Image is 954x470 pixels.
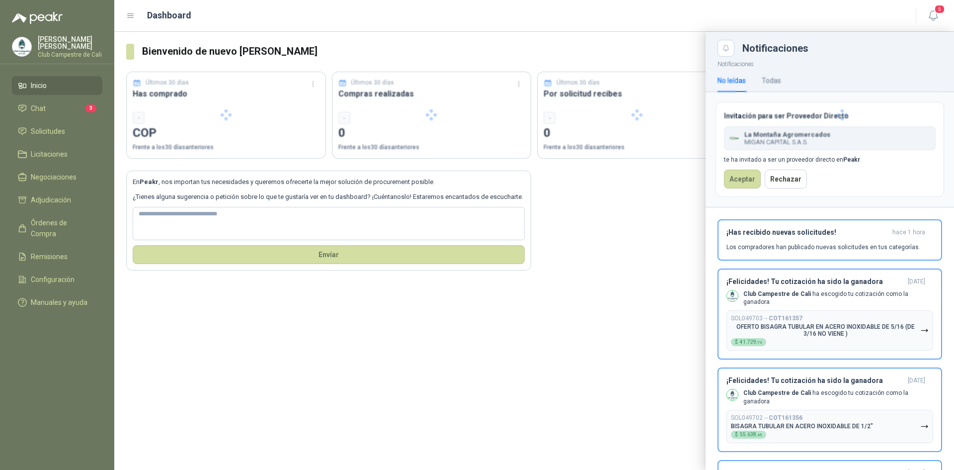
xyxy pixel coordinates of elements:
span: 5 [934,4,945,14]
img: Logo peakr [12,12,63,24]
h3: ¡Has recibido nuevas solicitudes! [726,228,888,237]
span: Remisiones [31,251,68,262]
a: Licitaciones [12,145,102,164]
a: Manuales y ayuda [12,293,102,312]
p: Los compradores han publicado nuevas solicitudes en tus categorías. [726,243,920,252]
p: Club Campestre de Cali [38,52,102,58]
span: ,45 [756,433,762,437]
span: Chat [31,103,46,114]
span: Inicio [31,80,47,91]
a: Órdenes de Compra [12,213,102,243]
span: 55.638 [740,432,762,437]
button: ¡Felicidades! Tu cotización ha sido la ganadora[DATE] Company LogoClub Campestre de Cali ha escog... [717,368,942,452]
div: te ha invitado a ser un proveedor directo en . [724,155,936,165]
p: Notificaciones [706,57,954,69]
span: hace 1 hora [892,228,925,237]
p: SOL049702 → [731,414,802,422]
span: [DATE] [908,376,925,385]
b: COT161356 [769,414,802,421]
a: Adjudicación [12,190,102,209]
span: [DATE] [908,278,925,286]
button: Rechazar [765,170,807,188]
span: ,73 [756,340,762,345]
p: [PERSON_NAME] [PERSON_NAME] [38,36,102,50]
span: Adjudicación [31,194,71,205]
img: Company Logo [727,389,738,400]
button: 5 [924,7,942,25]
span: Configuración [31,274,75,285]
b: COT161357 [769,315,802,322]
a: Inicio [12,76,102,95]
a: Solicitudes [12,122,102,141]
div: $ [731,431,766,439]
h1: Dashboard [147,8,191,22]
span: Órdenes de Compra [31,217,93,239]
p: ha escogido tu cotización como la ganadora [743,290,933,307]
div: Notificaciones [742,43,942,53]
p: BISAGRA TUBULAR EN ACERO INOXIDABLE DE 1/2" [731,423,873,430]
button: Close [717,40,734,57]
a: Configuración [12,270,102,289]
p: ha escogido tu cotización como la ganadora [743,389,933,406]
span: 3 [85,104,96,112]
div: $ [731,338,766,346]
h3: ¡Felicidades! Tu cotización ha sido la ganadora [726,278,904,286]
span: Solicitudes [31,126,65,137]
img: Company Logo [727,290,738,301]
button: SOL049702→COT161356BISAGRA TUBULAR EN ACERO INOXIDABLE DE 1/2"$55.638,45 [726,410,933,443]
button: Aceptar [724,170,761,188]
span: 41.729 [740,340,762,345]
b: Club Campestre de Cali [743,290,811,297]
a: Remisiones [12,247,102,266]
b: Peakr [843,156,860,163]
p: SOL049703 → [731,315,802,322]
button: ¡Felicidades! Tu cotización ha sido la ganadora[DATE] Company LogoClub Campestre de Cali ha escog... [717,269,942,360]
b: Club Campestre de Cali [743,389,811,396]
button: ¡Has recibido nuevas solicitudes!hace 1 hora Los compradores han publicado nuevas solicitudes en ... [717,219,942,261]
h3: ¡Felicidades! Tu cotización ha sido la ganadora [726,376,904,385]
span: Licitaciones [31,149,68,160]
a: Chat3 [12,99,102,118]
a: Negociaciones [12,168,102,187]
span: Manuales y ayuda [31,297,87,308]
button: SOL049703→COT161357OFERTO BISAGRA TUBULAR EN ACERO INOXIDABLE DE 5/16 (DE 3/16 NO VIENE )$41.729,73 [726,310,933,351]
span: Negociaciones [31,172,77,183]
img: Company Logo [12,37,31,56]
p: OFERTO BISAGRA TUBULAR EN ACERO INOXIDABLE DE 5/16 (DE 3/16 NO VIENE ) [731,323,920,337]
